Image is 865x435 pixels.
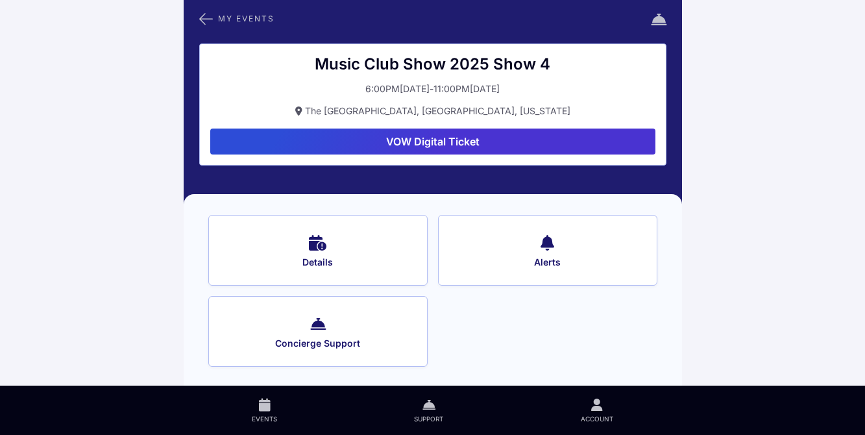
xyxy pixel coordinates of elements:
[208,296,428,367] button: Concierge Support
[581,414,613,423] span: Account
[414,414,443,423] span: Support
[346,386,512,435] a: Support
[456,256,640,268] span: Alerts
[199,10,274,27] button: My Events
[184,386,346,435] a: Events
[512,386,681,435] a: Account
[226,256,410,268] span: Details
[208,215,428,286] button: Details
[210,129,655,155] button: VOW Digital Ticket
[218,15,274,22] span: My Events
[433,82,500,96] div: 11:00PM[DATE]
[252,414,277,423] span: Events
[305,105,570,116] span: The [GEOGRAPHIC_DATA], [GEOGRAPHIC_DATA], [US_STATE]
[438,215,657,286] button: Alerts
[226,338,410,349] span: Concierge Support
[210,104,655,118] button: The [GEOGRAPHIC_DATA], [GEOGRAPHIC_DATA], [US_STATE]
[210,55,655,74] div: Music Club Show 2025 Show 4
[365,82,430,96] div: 6:00PM[DATE]
[210,82,655,96] button: 6:00PM[DATE]-11:00PM[DATE]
